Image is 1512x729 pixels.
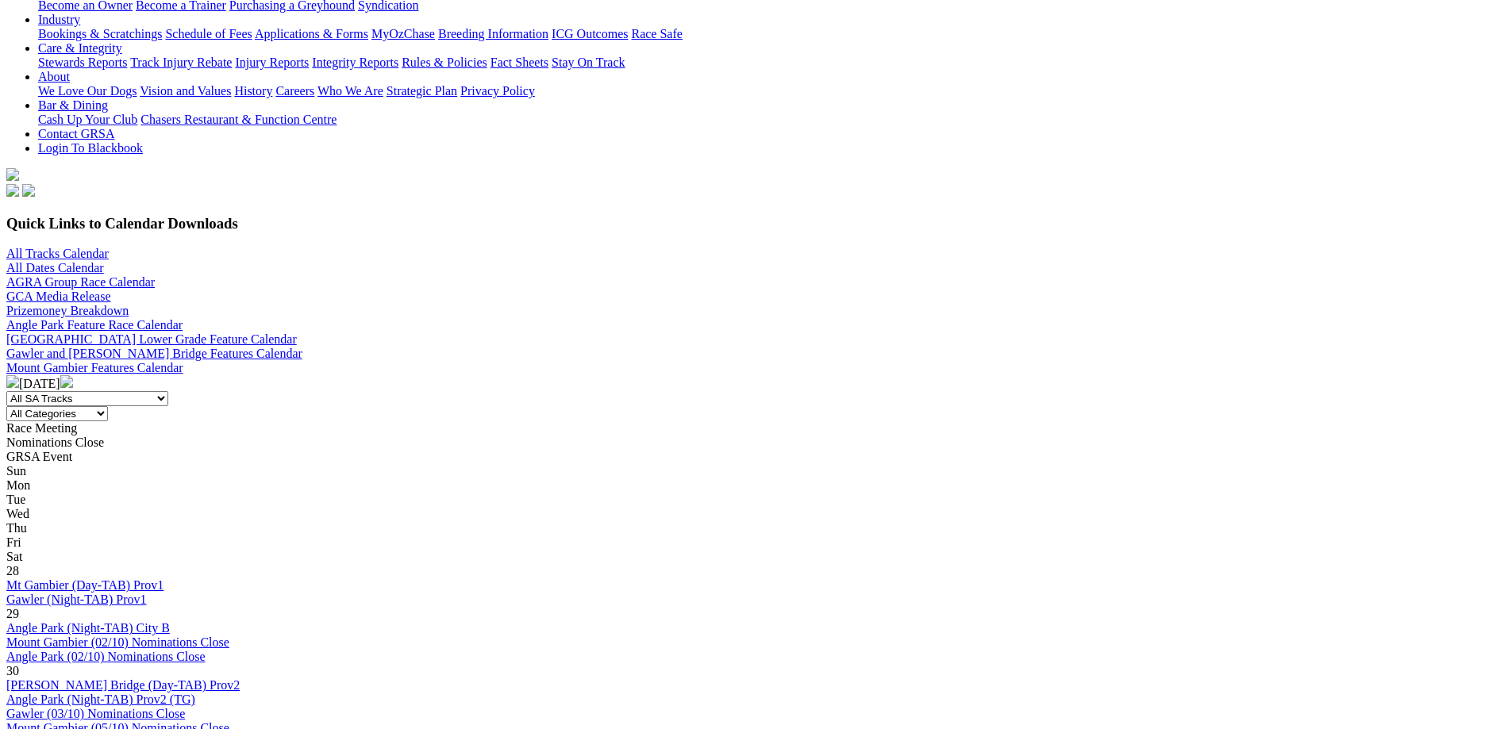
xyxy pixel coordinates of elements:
[6,450,1506,464] div: GRSA Event
[371,27,435,40] a: MyOzChase
[6,550,1506,564] div: Sat
[38,127,114,140] a: Contact GRSA
[552,27,628,40] a: ICG Outcomes
[235,56,309,69] a: Injury Reports
[387,84,457,98] a: Strategic Plan
[6,347,302,360] a: Gawler and [PERSON_NAME] Bridge Features Calendar
[255,27,368,40] a: Applications & Forms
[130,56,232,69] a: Track Injury Rebate
[552,56,625,69] a: Stay On Track
[6,578,164,592] a: Mt Gambier (Day-TAB) Prov1
[6,607,19,620] span: 29
[60,375,73,388] img: chevron-right-pager-white.svg
[38,56,127,69] a: Stewards Reports
[6,593,146,606] a: Gawler (Night-TAB) Prov1
[6,535,1506,550] div: Fri
[317,84,383,98] a: Who We Are
[38,13,80,26] a: Industry
[6,707,185,720] a: Gawler (03/10) Nominations Close
[460,84,535,98] a: Privacy Policy
[438,27,548,40] a: Breeding Information
[402,56,487,69] a: Rules & Policies
[275,84,314,98] a: Careers
[6,275,155,289] a: AGRA Group Race Calendar
[6,247,109,260] a: All Tracks Calendar
[38,56,1506,70] div: Care & Integrity
[6,304,129,317] a: Prizemoney Breakdown
[6,635,229,649] a: Mount Gambier (02/10) Nominations Close
[140,113,337,126] a: Chasers Restaurant & Function Centre
[38,113,137,126] a: Cash Up Your Club
[38,41,122,55] a: Care & Integrity
[38,27,1506,41] div: Industry
[6,521,1506,535] div: Thu
[631,27,682,40] a: Race Safe
[6,184,19,197] img: facebook.svg
[38,98,108,112] a: Bar & Dining
[6,261,104,274] a: All Dates Calendar
[6,650,206,663] a: Angle Park (02/10) Nominations Close
[6,464,1506,478] div: Sun
[140,84,231,98] a: Vision and Values
[6,318,183,332] a: Angle Park Feature Race Calendar
[6,621,170,635] a: Angle Park (Night-TAB) City B
[6,435,1506,450] div: Nominations Close
[6,361,183,374] a: Mount Gambier Features Calendar
[6,168,19,181] img: logo-grsa-white.png
[6,693,195,706] a: Angle Park (Night-TAB) Prov2 (TG)
[6,332,297,346] a: [GEOGRAPHIC_DATA] Lower Grade Feature Calendar
[6,478,1506,493] div: Mon
[6,678,240,692] a: [PERSON_NAME] Bridge (Day-TAB) Prov2
[22,184,35,197] img: twitter.svg
[6,507,1506,521] div: Wed
[6,290,111,303] a: GCA Media Release
[234,84,272,98] a: History
[6,375,19,388] img: chevron-left-pager-white.svg
[6,215,1506,232] h3: Quick Links to Calendar Downloads
[6,493,1506,507] div: Tue
[38,84,1506,98] div: About
[38,84,137,98] a: We Love Our Dogs
[38,141,143,155] a: Login To Blackbook
[165,27,252,40] a: Schedule of Fees
[6,421,1506,435] div: Race Meeting
[38,70,70,83] a: About
[38,113,1506,127] div: Bar & Dining
[6,375,1506,391] div: [DATE]
[491,56,548,69] a: Fact Sheets
[312,56,398,69] a: Integrity Reports
[6,664,19,677] span: 30
[6,564,19,577] span: 28
[38,27,162,40] a: Bookings & Scratchings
